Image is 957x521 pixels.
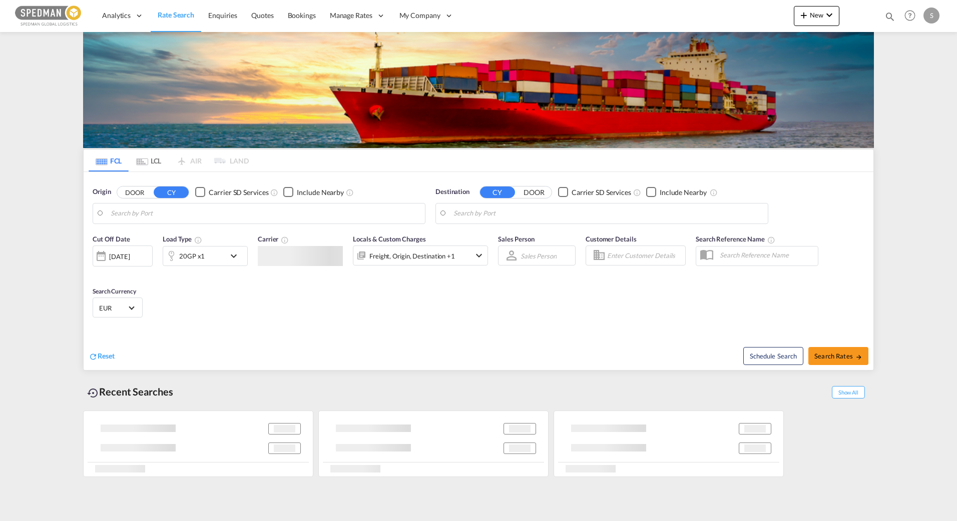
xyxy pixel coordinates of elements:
[558,187,631,197] md-checkbox: Checkbox No Ink
[270,188,278,196] md-icon: Unchecked: Search for CY (Container Yard) services for all selected carriers.Checked : Search for...
[901,7,918,24] span: Help
[923,7,939,23] div: S
[195,187,268,197] md-checkbox: Checkbox No Ink
[258,235,289,243] span: Carrier
[89,149,249,171] md-pagination-wrapper: Use the left and right arrow keys to navigate between tabs
[15,4,83,27] img: c12ca350ff1b11efb6b291369744d907.png
[93,187,111,197] span: Origin
[163,235,202,243] span: Load Type
[283,187,344,197] md-checkbox: Checkbox No Ink
[794,6,839,26] button: icon-plus 400-fgNewicon-chevron-down
[473,249,485,261] md-icon: icon-chevron-down
[498,235,535,243] span: Sales Person
[87,387,99,399] md-icon: icon-backup-restore
[346,188,354,196] md-icon: Unchecked: Ignores neighbouring ports when fetching rates.Checked : Includes neighbouring ports w...
[83,380,177,403] div: Recent Searches
[884,11,895,26] div: icon-magnify
[99,303,127,312] span: EUR
[715,247,818,262] input: Search Reference Name
[179,249,205,263] div: 20GP x1
[814,352,862,360] span: Search Rates
[251,11,273,19] span: Quotes
[586,235,636,243] span: Customer Details
[660,187,707,197] div: Include Nearby
[129,149,169,171] md-tab-item: LCL
[369,249,455,263] div: Freight Origin Destination Factory Stuffing
[98,300,137,315] md-select: Select Currency: € EUREuro
[607,248,682,263] input: Enter Customer Details
[453,206,763,221] input: Search by Port
[767,236,775,244] md-icon: Your search will be saved by the below given name
[901,7,923,25] div: Help
[633,188,641,196] md-icon: Unchecked: Search for CY (Container Yard) services for all selected carriers.Checked : Search for...
[111,206,420,221] input: Search by Port
[480,186,515,198] button: CY
[798,11,835,19] span: New
[209,187,268,197] div: Carrier SD Services
[884,11,895,22] md-icon: icon-magnify
[832,386,865,398] span: Show All
[710,188,718,196] md-icon: Unchecked: Ignores neighbouring ports when fetching rates.Checked : Includes neighbouring ports w...
[117,186,152,198] button: DOOR
[102,10,131,20] span: Analytics
[281,236,289,244] md-icon: The selected Trucker/Carrierwill be displayed in the rate results If the rates are from another f...
[89,352,98,361] md-icon: icon-refresh
[288,11,316,19] span: Bookings
[353,245,488,265] div: Freight Origin Destination Factory Stuffingicon-chevron-down
[855,353,862,360] md-icon: icon-arrow-right
[208,11,237,19] span: Enquiries
[696,235,775,243] span: Search Reference Name
[93,235,130,243] span: Cut Off Date
[823,9,835,21] md-icon: icon-chevron-down
[158,10,194,19] span: Rate Search
[228,250,245,262] md-icon: icon-chevron-down
[93,265,100,279] md-datepicker: Select
[194,236,202,244] md-icon: icon-information-outline
[93,245,153,266] div: [DATE]
[353,235,426,243] span: Locals & Custom Charges
[297,187,344,197] div: Include Nearby
[89,149,129,171] md-tab-item: FCL
[798,9,810,21] md-icon: icon-plus 400-fg
[572,187,631,197] div: Carrier SD Services
[109,252,130,261] div: [DATE]
[83,32,874,148] img: LCL+%26+FCL+BACKGROUND.png
[330,10,372,20] span: Manage Rates
[154,186,189,198] button: CY
[646,187,707,197] md-checkbox: Checkbox No Ink
[84,172,873,370] div: Origin DOOR CY Checkbox No InkUnchecked: Search for CY (Container Yard) services for all selected...
[163,246,248,266] div: 20GP x1icon-chevron-down
[435,187,469,197] span: Destination
[399,10,440,20] span: My Company
[808,347,868,365] button: Search Ratesicon-arrow-right
[98,351,115,360] span: Reset
[89,351,115,362] div: icon-refreshReset
[743,347,803,365] button: Note: By default Schedule search will only considerorigin ports, destination ports and cut off da...
[93,287,136,295] span: Search Currency
[517,186,552,198] button: DOOR
[520,248,558,263] md-select: Sales Person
